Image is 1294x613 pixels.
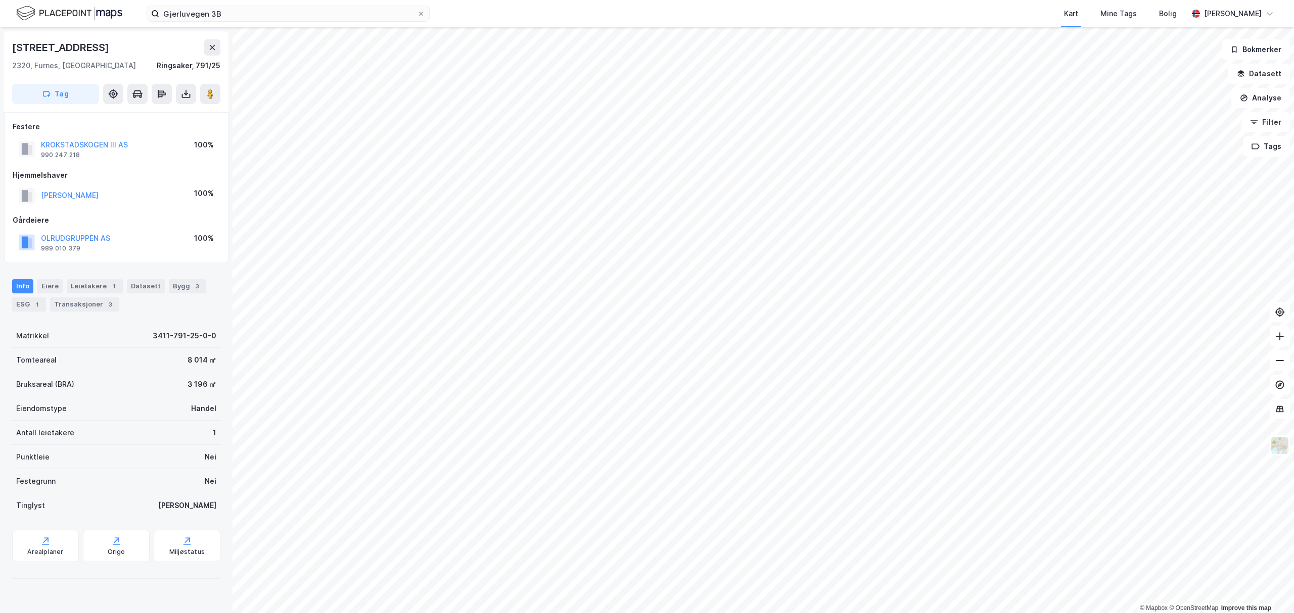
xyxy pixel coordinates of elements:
[1159,8,1177,20] div: Bolig
[32,299,42,310] div: 1
[13,121,220,133] div: Festere
[153,330,216,342] div: 3411-791-25-0-0
[1270,436,1289,455] img: Z
[105,299,115,310] div: 3
[169,279,206,293] div: Bygg
[1100,8,1137,20] div: Mine Tags
[16,451,50,463] div: Punktleie
[16,402,67,415] div: Eiendomstype
[1222,39,1290,60] button: Bokmerker
[1221,604,1271,611] a: Improve this map
[157,60,220,72] div: Ringsaker, 791/25
[1231,88,1290,108] button: Analyse
[16,499,45,512] div: Tinglyst
[1243,136,1290,157] button: Tags
[16,330,49,342] div: Matrikkel
[13,214,220,226] div: Gårdeiere
[16,378,74,390] div: Bruksareal (BRA)
[1243,565,1294,613] iframe: Chat Widget
[41,244,80,252] div: 989 010 379
[12,84,99,104] button: Tag
[159,6,417,21] input: Søk på adresse, matrikkel, gårdeiere, leietakere eller personer
[194,187,214,199] div: 100%
[16,475,56,487] div: Festegrunn
[191,402,216,415] div: Handel
[192,281,202,291] div: 3
[41,151,80,159] div: 990 247 218
[67,279,123,293] div: Leietakere
[1169,604,1218,611] a: OpenStreetMap
[16,5,122,22] img: logo.f888ab2527a4732fd821a326f86c7f29.svg
[194,232,214,244] div: 100%
[213,427,216,439] div: 1
[12,60,136,72] div: 2320, Furnes, [GEOGRAPHIC_DATA]
[16,427,74,439] div: Antall leietakere
[188,354,216,366] div: 8 014 ㎡
[127,279,165,293] div: Datasett
[108,548,125,556] div: Origo
[1228,64,1290,84] button: Datasett
[205,451,216,463] div: Nei
[188,378,216,390] div: 3 196 ㎡
[169,548,205,556] div: Miljøstatus
[1204,8,1262,20] div: [PERSON_NAME]
[16,354,57,366] div: Tomteareal
[1241,112,1290,132] button: Filter
[158,499,216,512] div: [PERSON_NAME]
[12,39,111,56] div: [STREET_ADDRESS]
[1064,8,1078,20] div: Kart
[27,548,63,556] div: Arealplaner
[1243,565,1294,613] div: Kontrollprogram for chat
[109,281,119,291] div: 1
[13,169,220,181] div: Hjemmelshaver
[12,297,46,312] div: ESG
[194,139,214,151] div: 100%
[37,279,63,293] div: Eiere
[1140,604,1168,611] a: Mapbox
[50,297,119,312] div: Transaksjoner
[205,475,216,487] div: Nei
[12,279,33,293] div: Info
